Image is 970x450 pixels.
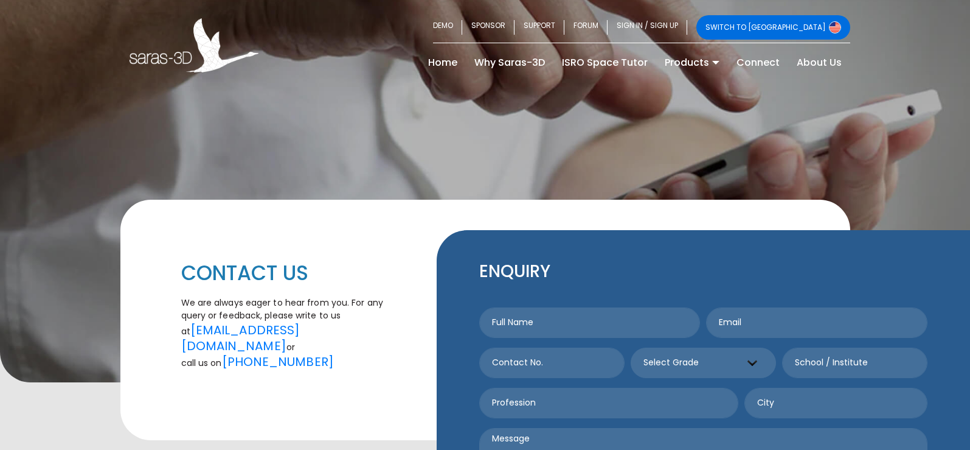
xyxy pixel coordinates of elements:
[181,297,384,337] span: We are always eager to hear from you. For any query or feedback, please write to us at
[656,53,728,72] a: Products
[728,53,788,72] a: Connect
[479,308,701,338] input: Full Name
[462,15,514,40] a: SPONSOR
[479,388,738,418] input: Profession
[433,15,462,40] a: DEMO
[222,353,334,370] a: [PHONE_NUMBER]
[608,15,687,40] a: SIGN IN / SIGN UP
[181,357,222,369] span: call us on
[479,348,625,378] input: Contact No.
[514,15,564,40] a: SUPPORT
[782,348,927,378] input: School / Institute
[788,53,850,72] a: About Us
[286,341,295,353] span: or
[829,21,841,33] img: Switch to USA
[466,53,553,72] a: Why Saras-3D
[696,15,850,40] a: SWITCH TO [GEOGRAPHIC_DATA]
[420,53,466,72] a: Home
[553,53,656,72] a: ISRO Space Tutor
[744,388,927,418] input: City
[479,261,927,283] p: ENQUIRY
[706,308,927,338] input: Email
[181,322,300,354] a: [EMAIL_ADDRESS][DOMAIN_NAME]
[181,261,399,287] h1: CONTACT US
[564,15,608,40] a: FORUM
[130,18,259,72] img: Saras 3D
